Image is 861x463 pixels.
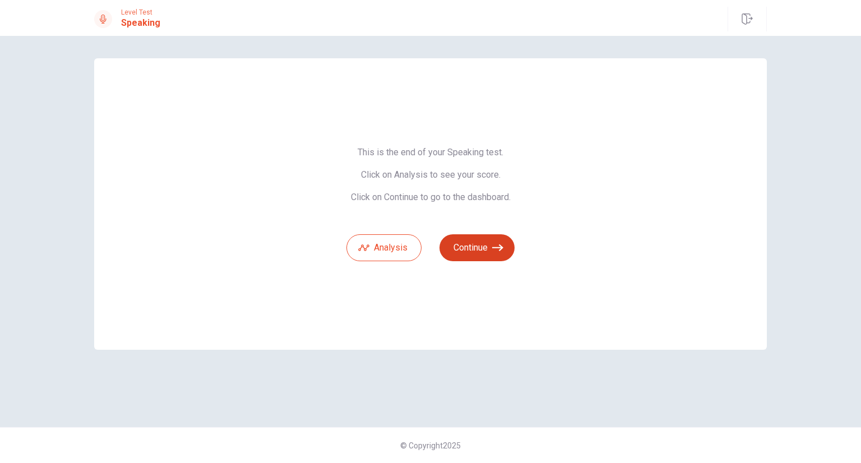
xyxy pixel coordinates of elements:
span: This is the end of your Speaking test. Click on Analysis to see your score. Click on Continue to ... [346,147,515,203]
span: Level Test [121,8,160,16]
button: Analysis [346,234,422,261]
span: © Copyright 2025 [400,441,461,450]
button: Continue [439,234,515,261]
h1: Speaking [121,16,160,30]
